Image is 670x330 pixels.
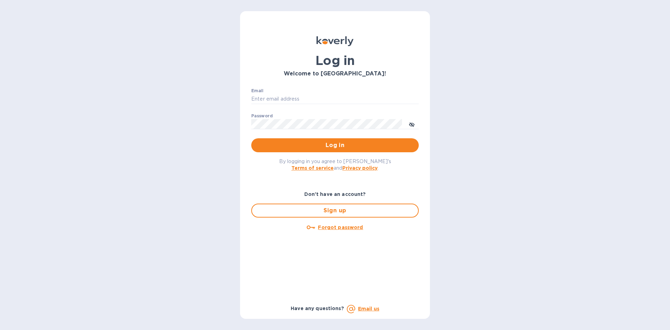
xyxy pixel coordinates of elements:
[291,306,344,311] b: Have any questions?
[318,225,363,230] u: Forgot password
[258,206,412,215] span: Sign up
[317,36,353,46] img: Koverly
[251,114,273,118] label: Password
[251,138,419,152] button: Log in
[405,117,419,131] button: toggle password visibility
[342,165,378,171] a: Privacy policy
[251,71,419,77] h3: Welcome to [GEOGRAPHIC_DATA]!
[291,165,334,171] a: Terms of service
[257,141,413,149] span: Log in
[279,159,391,171] span: By logging in you agree to [PERSON_NAME]'s and .
[251,53,419,68] h1: Log in
[251,89,263,93] label: Email
[251,94,419,104] input: Enter email address
[358,306,379,311] a: Email us
[251,204,419,218] button: Sign up
[304,191,366,197] b: Don't have an account?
